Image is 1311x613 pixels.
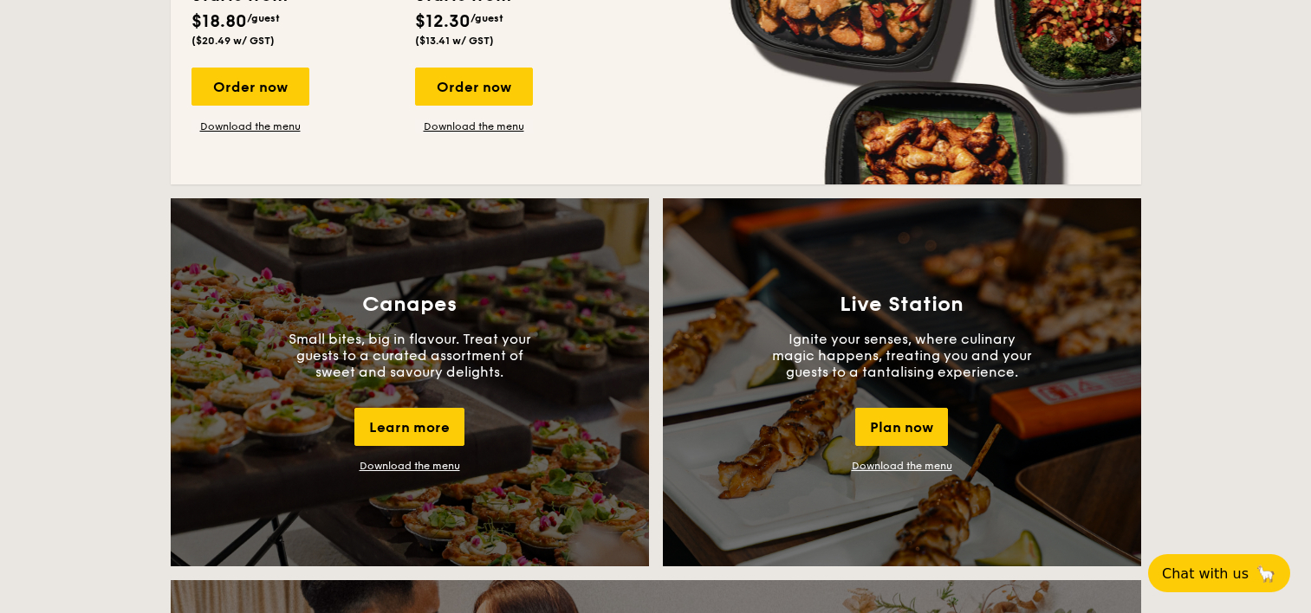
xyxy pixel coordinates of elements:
[1162,565,1249,582] span: Chat with us
[360,460,460,472] a: Download the menu
[855,408,948,446] div: Plan now
[415,68,533,106] div: Order now
[415,11,471,32] span: $12.30
[415,119,533,133] a: Download the menu
[191,35,275,47] span: ($20.49 w/ GST)
[280,331,540,380] p: Small bites, big in flavour. Treat your guests to a curated assortment of sweet and savoury delig...
[191,11,247,32] span: $18.80
[471,12,503,24] span: /guest
[191,68,309,106] div: Order now
[1256,564,1276,584] span: 🦙
[354,408,464,446] div: Learn more
[852,460,952,472] a: Download the menu
[840,293,964,317] h3: Live Station
[772,331,1032,380] p: Ignite your senses, where culinary magic happens, treating you and your guests to a tantalising e...
[247,12,280,24] span: /guest
[191,119,309,133] a: Download the menu
[415,35,494,47] span: ($13.41 w/ GST)
[362,293,457,317] h3: Canapes
[1148,554,1290,592] button: Chat with us🦙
